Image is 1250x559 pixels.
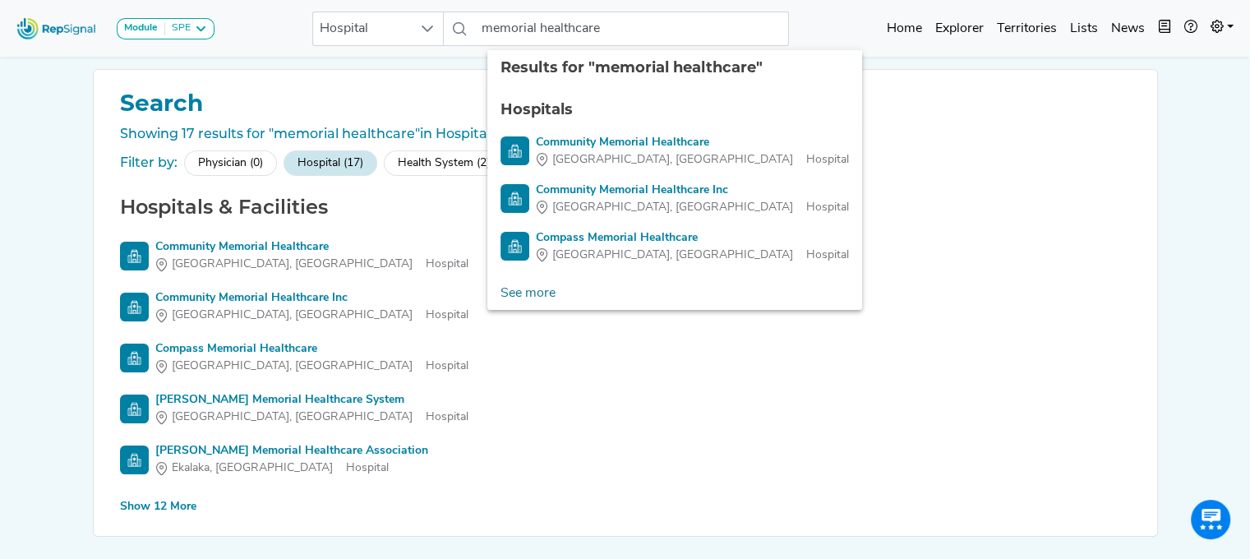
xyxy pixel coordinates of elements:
div: Hospital (17) [284,150,377,176]
a: Compass Memorial Healthcare[GEOGRAPHIC_DATA], [GEOGRAPHIC_DATA]Hospital [500,229,849,264]
div: [PERSON_NAME] Memorial Healthcare System [155,391,468,409]
img: Hospital Search Icon [120,242,149,270]
li: Compass Memorial Healthcare [487,223,862,270]
span: [GEOGRAPHIC_DATA], [GEOGRAPHIC_DATA] [172,256,413,273]
a: [PERSON_NAME] Memorial Healthcare AssociationEkalaka, [GEOGRAPHIC_DATA]Hospital [120,442,1131,477]
div: Hospitals [500,99,849,121]
img: Hospital Search Icon [500,184,529,213]
button: ModuleSPE [117,18,214,39]
div: Health System (2) [384,150,504,176]
a: News [1105,12,1151,45]
div: Showing 17 results for "memorial healthcare" [113,124,1137,144]
div: Community Memorial Healthcare [536,134,849,151]
button: Intel Book [1151,12,1178,45]
a: Lists [1063,12,1105,45]
img: Hospital Search Icon [500,136,529,165]
a: Explorer [929,12,990,45]
a: Home [880,12,929,45]
span: [GEOGRAPHIC_DATA], [GEOGRAPHIC_DATA] [172,358,413,375]
a: Compass Memorial Healthcare[GEOGRAPHIC_DATA], [GEOGRAPHIC_DATA]Hospital [120,340,1131,375]
li: Community Memorial Healthcare [487,127,862,175]
div: Community Memorial Healthcare [155,238,468,256]
a: See more [487,277,569,310]
span: [GEOGRAPHIC_DATA], [GEOGRAPHIC_DATA] [172,409,413,426]
span: Results for "memorial healthcare" [500,58,763,76]
span: [GEOGRAPHIC_DATA], [GEOGRAPHIC_DATA] [172,307,413,324]
a: Community Memorial Healthcare Inc[GEOGRAPHIC_DATA], [GEOGRAPHIC_DATA]Hospital [120,289,1131,324]
img: Hospital Search Icon [120,344,149,372]
div: Compass Memorial Healthcare [155,340,468,358]
img: Hospital Search Icon [120,293,149,321]
a: Community Memorial Healthcare[GEOGRAPHIC_DATA], [GEOGRAPHIC_DATA]Hospital [120,238,1131,273]
div: Show 12 More [120,498,196,515]
div: Hospital [155,358,468,375]
span: [GEOGRAPHIC_DATA], [GEOGRAPHIC_DATA] [552,199,793,216]
div: Hospital [155,409,468,426]
div: Community Memorial Healthcare Inc [536,182,849,199]
div: Hospital [536,247,849,264]
h1: Search [113,90,1137,118]
div: [PERSON_NAME] Memorial Healthcare Association [155,442,428,460]
span: Ekalaka, [GEOGRAPHIC_DATA] [172,460,333,477]
span: in Hospitals [420,126,497,141]
div: Filter by: [120,153,178,173]
input: Search a hospital [475,12,789,46]
span: [GEOGRAPHIC_DATA], [GEOGRAPHIC_DATA] [552,247,793,264]
a: Territories [990,12,1063,45]
div: Compass Memorial Healthcare [536,229,849,247]
a: Community Memorial Healthcare[GEOGRAPHIC_DATA], [GEOGRAPHIC_DATA]Hospital [500,134,849,169]
img: Hospital Search Icon [500,232,529,261]
div: SPE [165,22,191,35]
div: Hospital [536,151,849,169]
img: Hospital Search Icon [120,446,149,474]
a: Community Memorial Healthcare Inc[GEOGRAPHIC_DATA], [GEOGRAPHIC_DATA]Hospital [500,182,849,216]
div: Hospital [155,460,428,477]
span: [GEOGRAPHIC_DATA], [GEOGRAPHIC_DATA] [552,151,793,169]
strong: Module [124,23,158,33]
div: Physician (0) [184,150,277,176]
img: Hospital Search Icon [120,395,149,423]
div: Hospital [155,256,468,273]
li: Community Memorial Healthcare Inc [487,175,862,223]
span: Hospital [313,12,412,45]
div: Hospital [536,199,849,216]
div: Community Memorial Healthcare Inc [155,289,468,307]
a: [PERSON_NAME] Memorial Healthcare System[GEOGRAPHIC_DATA], [GEOGRAPHIC_DATA]Hospital [120,391,1131,426]
h2: Hospitals & Facilities [113,196,1137,219]
div: Hospital [155,307,468,324]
